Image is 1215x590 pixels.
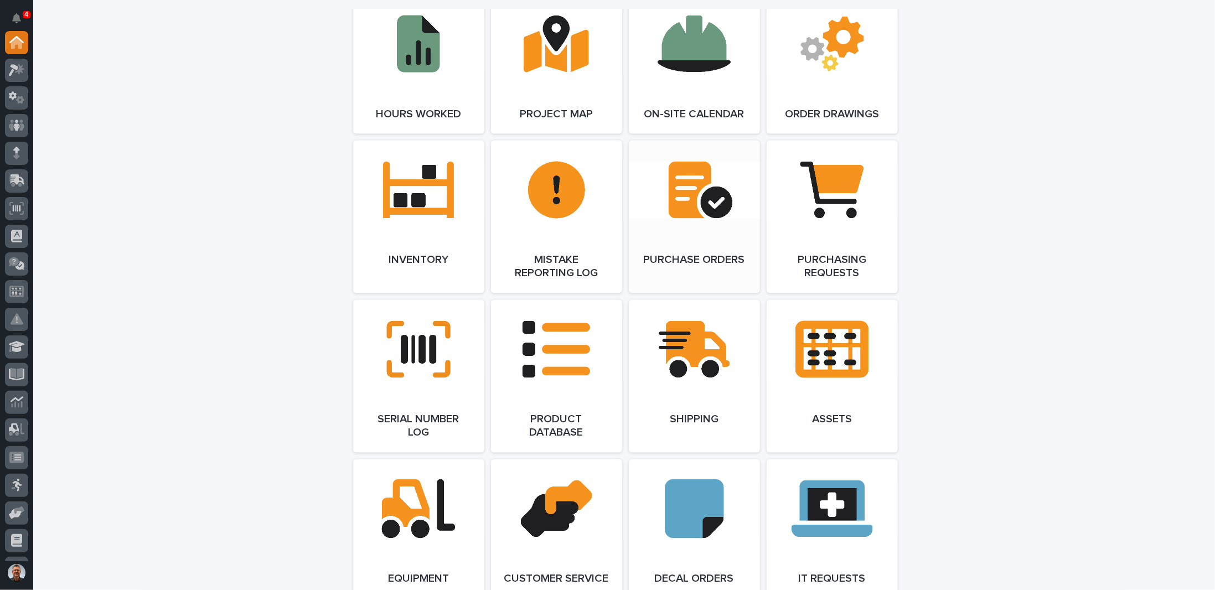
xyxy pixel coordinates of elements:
a: Purchasing Requests [767,141,898,293]
button: users-avatar [5,561,28,584]
a: Assets [767,300,898,453]
a: Mistake Reporting Log [491,141,622,293]
a: Serial Number Log [353,300,484,453]
a: Inventory [353,141,484,293]
a: Purchase Orders [629,141,760,293]
a: Product Database [491,300,622,453]
button: Notifications [5,7,28,30]
a: Shipping [629,300,760,453]
p: 4 [24,11,28,18]
div: Notifications4 [14,13,28,31]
